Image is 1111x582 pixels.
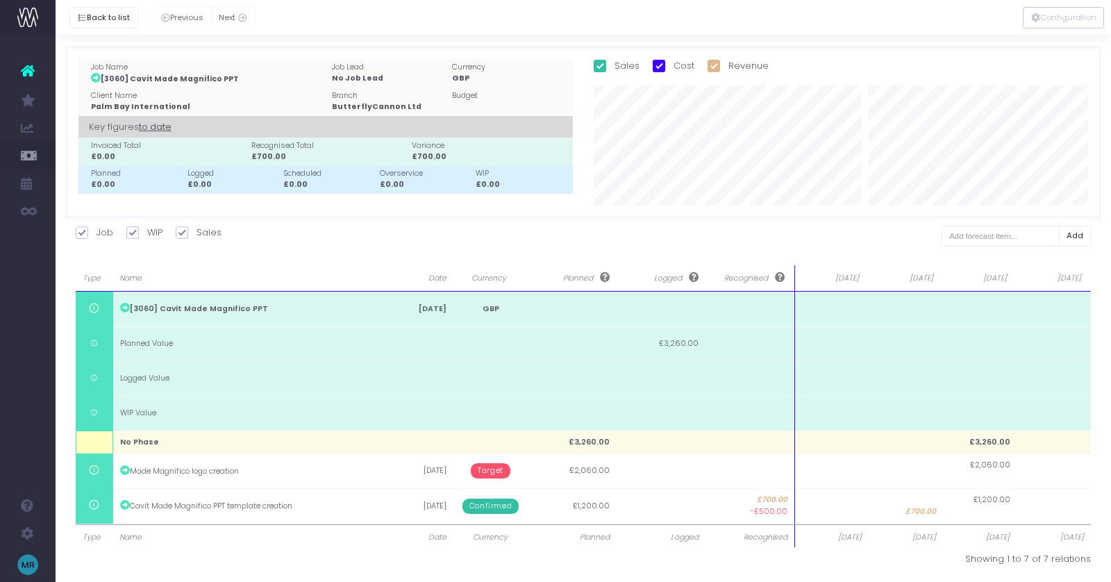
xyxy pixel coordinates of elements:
div: Currency [452,62,567,73]
span: [DATE] [1024,532,1084,543]
span: Confirmed [462,499,519,514]
div: £0.00 [91,179,182,190]
div: £0.00 [91,151,246,163]
button: Configuration [1023,7,1104,28]
span: Type [83,532,106,543]
img: images/default_profile_image.png [17,554,38,575]
span: Name [119,532,380,543]
td: £1,200.00 [528,488,617,523]
label: WIP [126,226,162,240]
div: ButterflyCannon Ltd [332,101,446,113]
span: to date [139,118,172,136]
span: Currency [460,532,521,543]
div: GBP [452,73,567,84]
span: Planned [537,272,610,284]
td: [DATE] [387,454,453,488]
div: Logged [187,168,278,179]
span: [DATE] [802,532,862,543]
td: [DATE] [387,292,453,326]
span: Currency [460,273,518,284]
div: Overservice [380,168,471,179]
div: Invoiced Total [91,140,246,151]
td: [3060] Cavit Made Magnifico PPT [112,292,387,326]
span: £700.00 [905,506,936,517]
label: Job [76,226,113,240]
div: Planned [91,168,182,179]
div: No Job Lead [332,73,446,84]
span: [DATE] [1024,273,1081,284]
div: Scheduled [283,168,374,179]
label: Sales [176,226,222,240]
span: Date [394,532,446,543]
span: -£500.00 [750,506,787,517]
div: Recognised Total [251,140,406,151]
td: GBP [453,292,528,326]
button: Next [211,7,256,28]
td: £3,260.00 [528,431,617,454]
div: WIP [476,168,567,179]
button: Add [1059,226,1092,247]
td: Made Magnifico logo creation [112,454,387,488]
label: Cost [653,59,694,73]
td: Planned Value [112,326,387,361]
span: £700.00 [712,494,787,506]
span: Planned [535,532,610,543]
div: £0.00 [476,179,567,190]
td: Cavit Made Magnifico PPT template creation [112,488,387,523]
div: Variance [412,140,567,151]
span: £2,060.00 [970,460,1010,471]
label: Sales [594,59,640,73]
div: Client Name [91,90,326,101]
div: [3060] Cavit Made Magnifico PPT [91,73,326,85]
label: Revenue [708,59,769,73]
div: £0.00 [380,179,471,190]
span: £3,260.00 [969,437,1010,448]
div: Branch [332,90,446,101]
td: No Phase [112,431,387,454]
div: £0.00 [187,179,278,190]
div: £0.00 [283,179,374,190]
span: [DATE] [876,532,936,543]
span: [DATE] [950,273,1008,284]
td: £2,060.00 [528,454,617,488]
div: Vertical button group [1023,7,1104,28]
input: Add forecast item... [942,226,1060,247]
button: Back to list [69,7,138,28]
span: Recognised [712,532,787,543]
span: Logged [624,532,699,543]
div: Showing 1 to 7 of 7 relations [594,552,1091,566]
span: Name [119,273,377,284]
span: [DATE] [802,273,859,284]
div: Job Lead [332,62,446,73]
span: Target [471,463,510,479]
div: Job Name [91,62,326,73]
td: [DATE] [387,488,453,523]
td: £3,260.00 [617,326,705,361]
td: Logged Value [112,361,387,396]
span: Recognised [712,272,785,284]
span: Key figures [89,116,172,138]
div: £700.00 [412,151,567,163]
div: Budget [452,90,567,101]
div: Palm Bay International [91,101,326,113]
span: £1,200.00 [974,494,1010,506]
span: Date [396,273,446,284]
span: Logged [626,272,699,284]
button: Previous [153,7,212,28]
div: £700.00 [251,151,406,163]
span: [DATE] [876,273,933,284]
span: Type [83,273,103,284]
span: [DATE] [950,532,1010,543]
td: WIP Value [112,396,387,431]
